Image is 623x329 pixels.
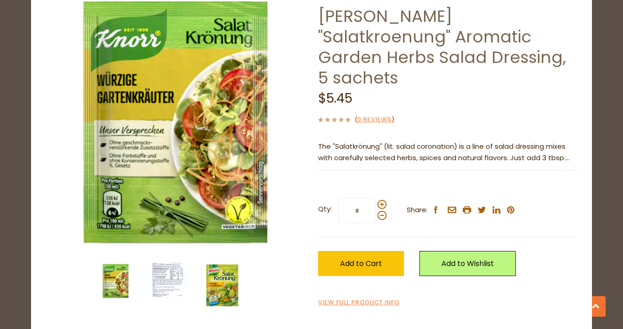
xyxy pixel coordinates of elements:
img: Knorr "Salatkroenung" Aromatic Garden Herbs Salad Dressing, 5 sachets [97,263,134,299]
strong: Qty: [318,204,332,215]
a: 0 Reviews [357,115,392,125]
p: The "Salatkrönung" (lit. salad coronation) is a line of salad dressing mixes with carefully selec... [318,141,578,164]
button: Add to Cart [318,251,404,276]
a: Add to Wishlist [419,251,516,276]
input: Qty: [338,198,376,223]
span: Add to Cart [340,258,382,269]
a: View Full Product Info [318,298,400,308]
a: [PERSON_NAME] "Salatkroenung" Aromatic Garden Herbs Salad Dressing, 5 sachets [318,5,566,89]
img: Knorr "Salatkroenung" Aromatic Garden Herbs Salad Dressing, 5 sachets [151,263,187,299]
span: Share: [407,204,428,216]
span: ( ) [355,115,394,124]
span: $5.45 [318,89,352,107]
img: Knorr Salatkroenung Salad Garden Herbs [204,263,241,308]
